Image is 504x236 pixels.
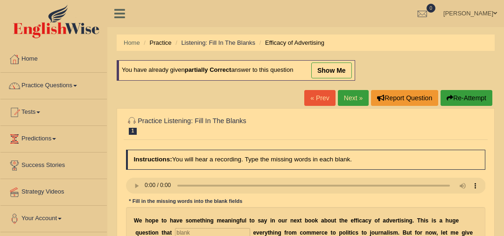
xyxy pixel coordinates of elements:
[126,150,486,169] h4: You will hear a recording. Type the missing words in each blank.
[250,217,252,224] b: t
[374,217,378,224] b: o
[357,217,359,224] b: i
[292,229,297,236] b: m
[142,229,146,236] b: e
[126,197,245,205] div: * Fill in the missing words into the blank fields
[401,217,404,224] b: s
[341,217,344,224] b: h
[207,217,210,224] b: n
[339,229,342,236] b: p
[173,217,176,224] b: a
[185,67,231,74] b: partially correct
[324,229,328,236] b: e
[415,229,417,236] b: f
[257,38,324,47] li: Efficacy of Advertising
[284,229,286,236] b: f
[241,217,245,224] b: u
[436,229,438,236] b: ,
[432,229,436,236] b: w
[375,229,378,236] b: u
[152,229,155,236] b: o
[285,217,287,224] b: r
[135,229,139,236] b: q
[179,217,182,224] b: e
[387,229,388,236] b: l
[331,229,333,236] b: t
[139,217,142,224] b: e
[351,229,352,236] b: i
[161,229,163,236] b: t
[155,229,158,236] b: n
[316,229,319,236] b: e
[297,217,300,224] b: x
[189,217,192,224] b: o
[126,115,349,135] h2: Practice Listening: Fill In The Blanks
[321,217,324,224] b: a
[0,126,107,149] a: Predictions
[256,229,259,236] b: v
[225,217,228,224] b: a
[200,217,202,224] b: t
[0,46,107,69] a: Home
[141,38,171,47] li: Practice
[334,217,336,224] b: t
[433,217,436,224] b: s
[0,179,107,202] a: Strategy Videos
[388,229,390,236] b: i
[420,217,424,224] b: h
[441,229,442,236] b: l
[352,229,356,236] b: c
[233,217,236,224] b: n
[312,217,315,224] b: o
[252,217,255,224] b: o
[0,73,107,96] a: Practice Questions
[261,217,264,224] b: a
[362,217,365,224] b: a
[343,229,346,236] b: o
[424,217,425,224] b: i
[134,217,139,224] b: W
[186,217,189,224] b: s
[167,229,170,236] b: a
[426,217,429,224] b: s
[259,229,263,236] b: e
[170,217,173,224] b: h
[350,217,354,224] b: e
[300,229,303,236] b: c
[393,229,398,236] b: m
[205,217,207,224] b: i
[417,229,420,236] b: o
[133,156,172,163] b: Instructions:
[449,217,452,224] b: u
[347,229,349,236] b: i
[427,4,436,13] span: 0
[349,229,351,236] b: t
[441,90,492,106] button: Re-Attempt
[378,217,380,224] b: f
[163,217,167,224] b: o
[0,206,107,229] a: Your Account
[403,229,407,236] b: B
[420,229,422,236] b: r
[311,62,352,78] a: show me
[176,217,180,224] b: v
[268,229,270,236] b: t
[465,229,466,236] b: i
[324,217,328,224] b: b
[202,217,205,224] b: h
[395,217,398,224] b: r
[390,229,393,236] b: s
[452,217,455,224] b: g
[439,217,442,224] b: a
[148,217,152,224] b: o
[148,229,150,236] b: t
[311,229,316,236] b: m
[288,229,292,236] b: o
[286,229,288,236] b: r
[0,153,107,176] a: Success Stories
[399,217,401,224] b: i
[371,229,375,236] b: o
[262,229,265,236] b: r
[290,217,294,224] b: n
[322,229,325,236] b: c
